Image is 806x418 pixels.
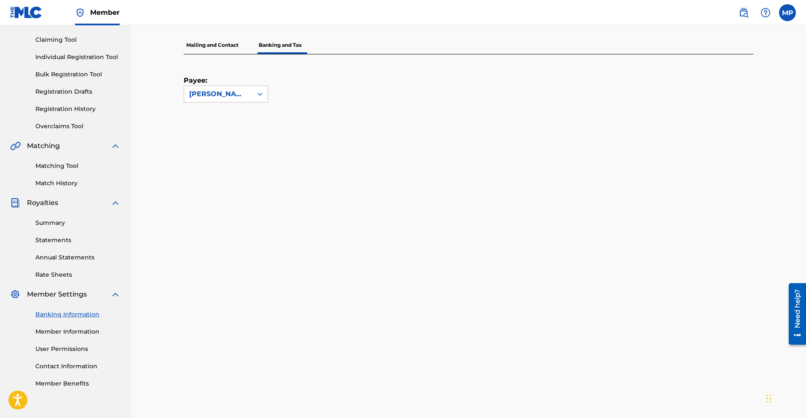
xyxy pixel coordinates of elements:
a: Statements [35,236,120,245]
a: Registration Drafts [35,87,120,96]
a: User Permissions [35,345,120,353]
a: Summary [35,218,120,227]
div: [PERSON_NAME] [189,89,247,99]
div: Drag [766,386,771,411]
a: Member Information [35,327,120,336]
a: Claiming Tool [35,35,120,44]
a: Registration History [35,105,120,113]
a: Contact Information [35,362,120,371]
label: Payee: [184,76,226,86]
a: Overclaims Tool [35,122,120,131]
a: Banking Information [35,310,120,319]
img: Royalties [10,198,20,208]
a: Bulk Registration Tool [35,70,120,79]
img: search [739,8,749,18]
p: Mailing and Contact [184,36,241,54]
span: Member Settings [27,289,87,299]
p: Banking and Tax [256,36,304,54]
img: Top Rightsholder [75,8,85,18]
img: MLC Logo [10,6,43,19]
img: expand [110,141,120,151]
a: Individual Registration Tool [35,53,120,62]
img: expand [110,198,120,208]
span: Matching [27,141,60,151]
a: Rate Sheets [35,270,120,279]
iframe: Chat Widget [764,378,806,418]
div: User Menu [779,4,796,21]
span: Royalties [27,198,58,208]
img: expand [110,289,120,299]
span: Member [90,8,120,17]
a: Annual Statements [35,253,120,262]
a: Public Search [735,4,752,21]
a: Matching Tool [35,162,120,170]
img: Member Settings [10,289,20,299]
iframe: Resource Center [782,280,806,348]
a: Member Benefits [35,379,120,388]
img: help [760,8,771,18]
div: Help [757,4,774,21]
img: Matching [10,141,21,151]
a: Match History [35,179,120,188]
